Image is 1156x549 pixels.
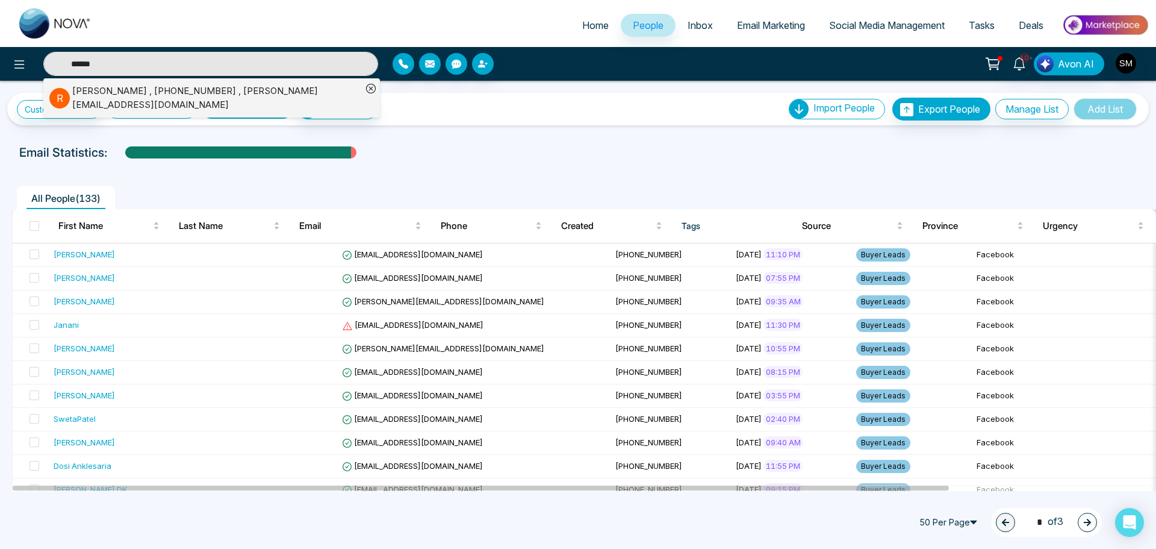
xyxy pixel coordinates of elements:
[856,342,910,356] span: Buyer Leads
[1005,52,1034,74] a: 10+
[676,14,725,37] a: Inbox
[54,342,115,354] div: [PERSON_NAME]
[1007,14,1055,37] a: Deals
[342,438,483,447] span: [EMAIL_ADDRESS][DOMAIN_NAME]
[763,483,803,495] span: 09:15 PM
[736,273,762,283] span: [DATE]
[54,436,115,448] div: [PERSON_NAME]
[19,143,107,162] p: Email Statistics:
[342,367,483,377] span: [EMAIL_ADDRESS][DOMAIN_NAME]
[299,219,412,233] span: Email
[169,209,290,243] th: Last Name
[1058,57,1094,71] span: Avon AI
[736,296,762,306] span: [DATE]
[342,296,544,306] span: [PERSON_NAME][EMAIL_ADDRESS][DOMAIN_NAME]
[342,461,483,471] span: [EMAIL_ADDRESS][DOMAIN_NAME]
[1043,219,1135,233] span: Urgency
[615,296,682,306] span: [PHONE_NUMBER]
[615,320,682,330] span: [PHONE_NUMBER]
[54,248,115,260] div: [PERSON_NAME]
[957,14,1007,37] a: Tasks
[1034,52,1104,75] button: Avon AI
[54,413,96,425] div: SwetaPatel
[995,99,1069,119] button: Manage List
[972,455,1092,478] td: Facebook
[972,243,1092,267] td: Facebook
[972,408,1092,431] td: Facebook
[736,414,762,424] span: [DATE]
[763,413,803,425] span: 02:40 PM
[763,319,803,331] span: 11:30 PM
[763,248,803,260] span: 11:10 PM
[736,438,762,447] span: [DATE]
[972,337,1092,361] td: Facebook
[342,320,483,330] span: [EMAIL_ADDRESS][DOMAIN_NAME]
[615,273,682,283] span: [PHONE_NUMBER]
[615,461,682,471] span: [PHONE_NUMBER]
[54,483,127,495] div: [PERSON_NAME] DK
[972,267,1092,290] td: Facebook
[802,219,894,233] span: Source
[763,366,803,378] span: 08:15 PM
[1115,508,1144,537] div: Open Intercom Messenger
[342,249,483,259] span: [EMAIL_ADDRESS][DOMAIN_NAME]
[615,414,682,424] span: [PHONE_NUMBER]
[972,361,1092,384] td: Facebook
[621,14,676,37] a: People
[342,273,483,283] span: [EMAIL_ADDRESS][DOMAIN_NAME]
[813,102,875,114] span: Import People
[972,290,1092,314] td: Facebook
[49,209,169,243] th: First Name
[1019,19,1043,31] span: Deals
[856,460,910,473] span: Buyer Leads
[736,249,762,259] span: [DATE]
[856,436,910,450] span: Buyer Leads
[342,391,483,400] span: [EMAIL_ADDRESS][DOMAIN_NAME]
[737,19,805,31] span: Email Marketing
[633,19,663,31] span: People
[856,295,910,309] span: Buyer Leads
[817,14,957,37] a: Social Media Management
[54,319,79,331] div: Janani
[856,413,910,426] span: Buyer Leads
[49,88,70,108] p: R
[763,389,803,401] span: 03:55 PM
[763,460,803,472] span: 11:55 PM
[688,19,713,31] span: Inbox
[615,344,682,353] span: [PHONE_NUMBER]
[1030,514,1063,530] span: of 3
[736,344,762,353] span: [DATE]
[914,513,986,532] span: 50 Per Page
[972,384,1092,408] td: Facebook
[969,19,995,31] span: Tasks
[763,272,803,284] span: 07:55 PM
[431,209,552,243] th: Phone
[54,366,115,378] div: [PERSON_NAME]
[17,100,102,119] a: Custom Filter
[54,460,111,472] div: Dosi Anklesaria
[972,478,1092,502] td: Facebook
[856,389,910,403] span: Buyer Leads
[725,14,817,37] a: Email Marketing
[58,219,151,233] span: First Name
[342,344,544,353] span: [PERSON_NAME][EMAIL_ADDRESS][DOMAIN_NAME]
[736,320,762,330] span: [DATE]
[736,367,762,377] span: [DATE]
[856,366,910,379] span: Buyer Leads
[342,414,483,424] span: [EMAIL_ADDRESS][DOMAIN_NAME]
[1116,53,1136,74] img: User Avatar
[792,209,913,243] th: Source
[736,391,762,400] span: [DATE]
[72,84,362,111] div: [PERSON_NAME] , [PHONE_NUMBER] , [PERSON_NAME][EMAIL_ADDRESS][DOMAIN_NAME]
[856,272,910,285] span: Buyer Leads
[972,431,1092,455] td: Facebook
[892,98,990,121] button: Export People
[552,209,672,243] th: Created
[615,438,682,447] span: [PHONE_NUMBER]
[179,219,271,233] span: Last Name
[763,342,803,354] span: 10:55 PM
[615,367,682,377] span: [PHONE_NUMBER]
[763,295,803,307] span: 09:35 AM
[922,219,1015,233] span: Province
[672,209,792,243] th: Tags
